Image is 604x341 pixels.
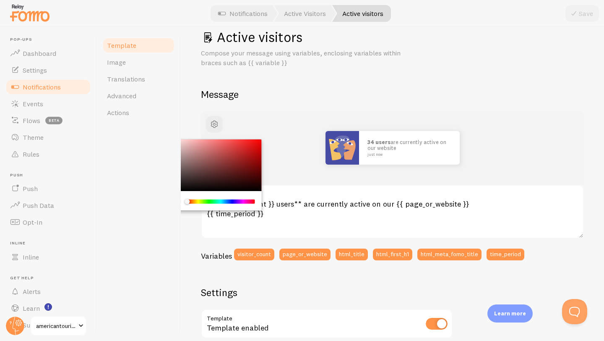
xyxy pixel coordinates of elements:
strong: 34 users [367,139,391,145]
svg: <p>Watch New Feature Tutorials!</p> [44,303,52,311]
span: Learn [23,304,40,312]
span: Push [10,173,91,178]
h3: Variables [201,251,232,261]
a: Events [5,95,91,112]
a: Push Data [5,197,91,214]
span: Inline [10,241,91,246]
a: Actions [102,104,175,121]
a: Inline [5,249,91,265]
a: Translations [102,71,175,87]
button: page_or_website [279,249,331,260]
div: Learn more [487,304,533,323]
a: Push [5,180,91,197]
a: Theme [5,129,91,146]
p: are currently active on our website [367,139,451,156]
span: Push [23,184,38,193]
span: Actions [107,108,129,117]
span: Image [107,58,126,66]
span: Push Data [23,201,54,210]
span: Rules [23,150,39,158]
h2: Settings [201,286,453,299]
a: Advanced [102,87,175,104]
span: americantourister [36,321,76,331]
span: Theme [23,133,44,142]
span: Inline [23,253,39,261]
button: html_first_h1 [373,249,412,260]
a: Template [102,37,175,54]
button: html_title [336,249,368,260]
a: Settings [5,62,91,79]
iframe: Help Scout Beacon - Open [562,299,587,324]
span: Notifications [23,83,61,91]
span: Dashboard [23,49,56,58]
span: Flows [23,116,40,125]
span: Advanced [107,92,136,100]
a: Rules [5,146,91,163]
button: visitor_count [234,249,274,260]
small: just now [367,152,449,157]
span: Alerts [23,287,41,296]
span: Template [107,41,136,50]
a: Notifications [5,79,91,95]
a: Opt-In [5,214,91,231]
span: Translations [107,75,145,83]
span: Get Help [10,275,91,281]
span: Opt-In [23,218,42,226]
p: Learn more [494,310,526,317]
img: fomo-relay-logo-orange.svg [9,2,51,24]
span: Settings [23,66,47,74]
span: Pop-ups [10,37,91,42]
img: Fomo [325,131,359,165]
button: html_meta_fomo_title [417,249,482,260]
a: Alerts [5,283,91,300]
a: Learn [5,300,91,317]
h1: Active visitors [201,29,584,46]
div: Chrome color picker [167,139,262,211]
span: Events [23,100,43,108]
a: Flows beta [5,112,91,129]
a: Image [102,54,175,71]
div: Template enabled [201,309,453,340]
a: Dashboard [5,45,91,62]
a: americantourister [30,316,87,336]
span: beta [45,117,62,124]
label: Notification Message [201,185,584,199]
h2: Message [201,88,584,101]
p: Compose your message using variables, enclosing variables within braces such as {{ variable }} [201,48,402,68]
button: time_period [487,249,524,260]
